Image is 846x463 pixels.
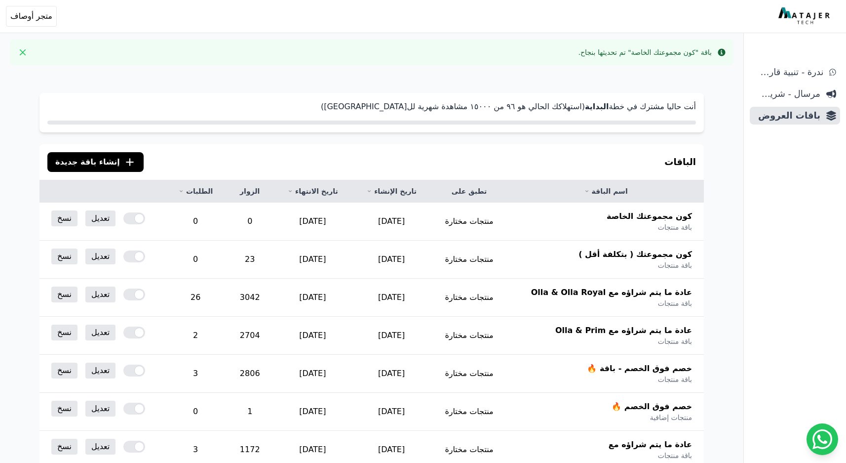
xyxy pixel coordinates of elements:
[650,413,692,422] span: منتجات إضافية
[164,279,227,317] td: 26
[754,87,820,101] span: مرسال - شريط دعاية
[664,155,696,169] h3: الباقات
[51,363,77,379] a: نسخ
[51,439,77,455] a: نسخ
[164,393,227,431] td: 0
[587,363,692,375] span: خصم فوق الخصم - باقة 🔥
[85,249,115,264] a: تعديل
[51,210,77,226] a: نسخ
[164,203,227,241] td: 0
[531,287,692,298] span: عادة ما يتم شراؤه مع Olla & Olla Royal
[164,241,227,279] td: 0
[352,279,430,317] td: [DATE]
[227,241,273,279] td: 23
[607,210,692,222] span: كون مجموعتك الخاصة
[578,47,712,57] div: باقة "كون مجموعتك الخاصة" تم تحديثها بنجاح.
[85,210,115,226] a: تعديل
[431,241,507,279] td: منتجات مختارة
[51,325,77,340] a: نسخ
[273,203,352,241] td: [DATE]
[612,401,692,413] span: خصم فوق الخصم 🔥
[227,279,273,317] td: 3042
[609,439,692,451] span: عادة ما يتم شراؤه مع
[6,6,57,27] button: متجر أوصاف
[51,401,77,417] a: نسخ
[585,102,609,111] strong: البداية
[51,249,77,264] a: نسخ
[164,317,227,355] td: 2
[176,186,215,196] a: الطلبات
[431,355,507,393] td: منتجات مختارة
[431,317,507,355] td: منتجات مختارة
[47,101,696,113] p: أنت حاليا مشترك في خطة (استهلاكك الحالي هو ٩٦ من ١٥۰۰۰ مشاهدة شهرية لل[GEOGRAPHIC_DATA])
[273,317,352,355] td: [DATE]
[754,65,823,79] span: ندرة - تنبية قارب علي النفاذ
[658,260,692,270] span: باقة منتجات
[285,186,340,196] a: تاريخ الانتهاء
[85,439,115,455] a: تعديل
[273,279,352,317] td: [DATE]
[754,109,820,123] span: باقات العروض
[273,241,352,279] td: [DATE]
[578,249,692,260] span: كون مجموعتك ( بتكلفة أقل )
[227,180,273,203] th: الزوار
[15,44,31,60] button: Close
[431,203,507,241] td: منتجات مختارة
[519,186,692,196] a: اسم الباقة
[273,393,352,431] td: [DATE]
[47,152,144,172] button: إنشاء باقة جديدة
[364,186,419,196] a: تاريخ الإنشاء
[227,355,273,393] td: 2806
[431,180,507,203] th: تطبق على
[10,10,52,22] span: متجر أوصاف
[51,287,77,302] a: نسخ
[555,325,692,337] span: عادة ما يتم شراؤه مع Olla & Prim
[227,393,273,431] td: 1
[164,355,227,393] td: 3
[352,317,430,355] td: [DATE]
[658,298,692,308] span: باقة منتجات
[85,363,115,379] a: تعديل
[658,451,692,461] span: باقة منتجات
[227,317,273,355] td: 2704
[85,325,115,340] a: تعديل
[227,203,273,241] td: 0
[85,401,115,417] a: تعديل
[352,241,430,279] td: [DATE]
[658,222,692,232] span: باقة منتجات
[273,355,352,393] td: [DATE]
[55,156,120,168] span: إنشاء باقة جديدة
[778,7,832,25] img: MatajerTech Logo
[352,203,430,241] td: [DATE]
[431,393,507,431] td: منتجات مختارة
[352,393,430,431] td: [DATE]
[352,355,430,393] td: [DATE]
[658,375,692,384] span: باقة منتجات
[85,287,115,302] a: تعديل
[431,279,507,317] td: منتجات مختارة
[658,337,692,346] span: باقة منتجات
